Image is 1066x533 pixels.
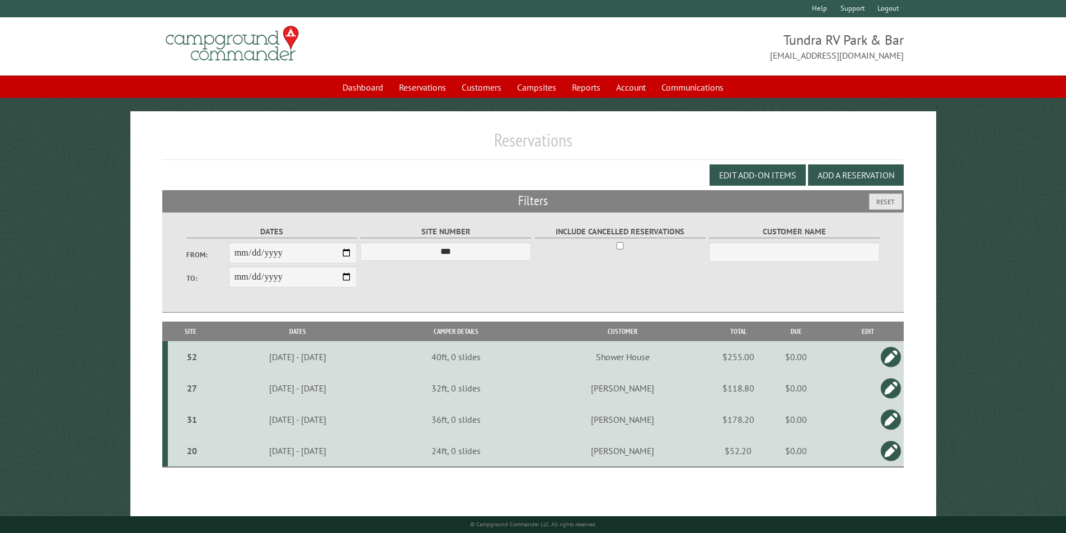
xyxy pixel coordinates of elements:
div: [DATE] - [DATE] [215,383,381,394]
div: [DATE] - [DATE] [215,414,381,425]
td: Shower House [529,341,716,372]
td: [PERSON_NAME] [529,372,716,404]
td: [PERSON_NAME] [529,404,716,435]
h1: Reservations [162,129,904,160]
th: Total [716,322,760,341]
img: Campground Commander [162,22,302,65]
div: 52 [172,351,212,362]
td: $118.80 [716,372,760,404]
td: $0.00 [760,341,832,372]
div: [DATE] - [DATE] [215,445,381,456]
td: [PERSON_NAME] [529,435,716,467]
div: 31 [172,414,212,425]
button: Edit Add-on Items [710,164,806,186]
td: $255.00 [716,341,760,372]
label: Customer Name [709,225,880,238]
a: Account [609,77,652,98]
label: Include Cancelled Reservations [535,225,706,238]
a: Customers [455,77,508,98]
td: 36ft, 0 slides [382,404,529,435]
th: Customer [529,322,716,341]
a: Campsites [510,77,563,98]
a: Reports [565,77,607,98]
span: Tundra RV Park & Bar [EMAIL_ADDRESS][DOMAIN_NAME] [533,31,904,62]
td: $0.00 [760,372,832,404]
div: 20 [172,445,212,456]
label: From: [186,249,229,260]
th: Due [760,322,832,341]
th: Edit [832,322,904,341]
td: $0.00 [760,404,832,435]
label: To: [186,273,229,284]
a: Reservations [392,77,453,98]
h2: Filters [162,190,904,211]
a: Dashboard [336,77,390,98]
td: 32ft, 0 slides [382,372,529,404]
td: $0.00 [760,435,832,467]
button: Reset [869,194,902,210]
th: Camper Details [382,322,529,341]
a: Communications [655,77,730,98]
label: Site Number [360,225,531,238]
td: $178.20 [716,404,760,435]
small: © Campground Commander LLC. All rights reserved. [470,521,597,528]
div: [DATE] - [DATE] [215,351,381,362]
th: Dates [213,322,382,341]
div: 27 [172,383,212,394]
button: Add a Reservation [808,164,904,186]
td: $52.20 [716,435,760,467]
td: 40ft, 0 slides [382,341,529,372]
label: Dates [186,225,357,238]
td: 24ft, 0 slides [382,435,529,467]
th: Site [168,322,213,341]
